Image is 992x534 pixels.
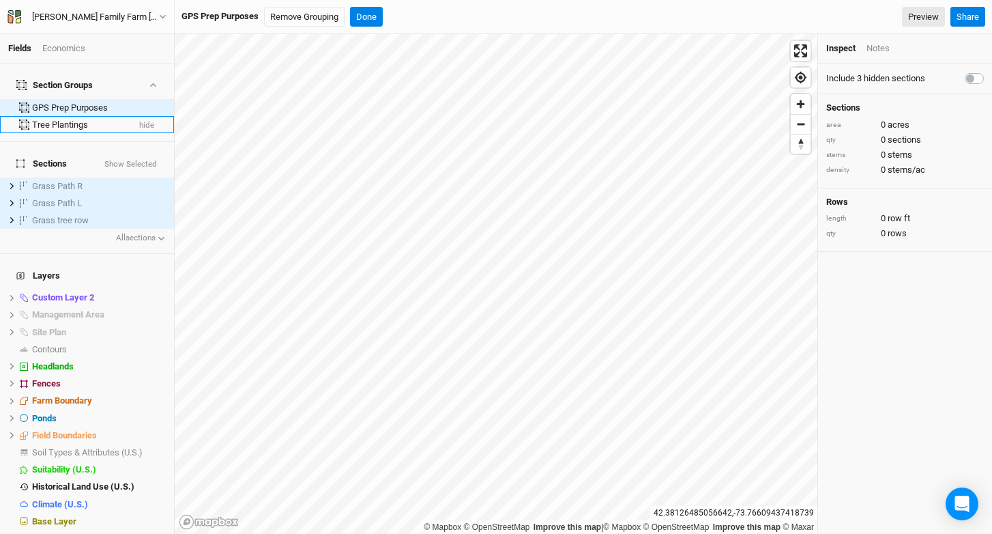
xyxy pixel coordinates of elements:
[16,158,67,169] span: Sections
[888,212,910,225] span: row ft
[888,149,912,161] span: stems
[791,115,811,134] span: Zoom out
[32,378,166,389] div: Fences
[138,121,155,130] button: hide
[424,522,461,532] a: Mapbox
[181,10,259,23] div: GPS Prep Purposes
[32,516,166,527] div: Base Layer
[32,464,166,475] div: Suitability (U.S.)
[32,120,128,130] div: Tree Plantings
[826,42,856,55] div: Inspect
[32,309,166,320] div: Management Area
[866,42,890,55] div: Notes
[783,522,814,532] a: Maxar
[826,134,984,146] div: 0
[32,344,67,354] span: Contours
[32,481,134,492] span: Historical Land Use (U.S.)
[32,499,166,510] div: Climate (U.S.)
[32,198,166,209] div: Grass Path L
[791,134,811,154] button: Reset bearing to north
[350,7,383,27] button: Done
[32,327,66,337] span: Site Plan
[32,361,166,372] div: Headlands
[888,119,909,131] span: acres
[264,7,345,27] button: Remove Grouping
[8,262,166,290] h4: Layers
[115,231,166,245] button: Allsections
[32,464,96,475] span: Suitability (U.S.)
[826,149,984,161] div: 0
[888,227,907,240] span: rows
[42,42,85,55] div: Economics
[32,430,166,441] div: Field Boundaries
[826,102,984,113] h4: Sections
[791,68,811,87] button: Find my location
[32,447,143,458] span: Soil Types & Attributes (U.S.)
[32,516,76,526] span: Base Layer
[32,481,166,492] div: Historical Land Use (U.S.)
[826,212,984,225] div: 0
[32,102,166,113] div: GPS Prep Purposes
[32,499,88,509] span: Climate (U.S.)
[888,164,925,176] span: stems/ac
[826,120,874,130] div: area
[826,227,984,240] div: 0
[950,7,985,27] button: Share
[826,229,874,239] div: qty
[713,522,781,532] a: Improve this map
[32,181,166,192] div: Grass Path R
[946,488,978,520] div: Open Intercom Messenger
[32,198,82,208] span: Grass Path L
[902,7,945,27] a: Preview
[8,43,31,53] a: Fields
[16,80,93,91] div: Section Groups
[32,10,159,24] div: Rudolph Family Farm Bob GPS Befco & Drill (ACTIVE)
[603,522,641,532] a: Mapbox
[32,413,166,424] div: Ponds
[32,378,61,389] span: Fences
[104,160,158,169] button: Show Selected
[791,41,811,61] button: Enter fullscreen
[826,197,984,208] h4: Rows
[179,514,239,530] a: Mapbox logo
[650,506,817,520] div: 42.38126485056642 , -73.76609437418739
[32,292,166,303] div: Custom Layer 2
[826,135,874,145] div: qty
[464,522,530,532] a: OpenStreetMap
[643,522,710,532] a: OpenStreetMap
[826,164,984,176] div: 0
[826,150,874,160] div: stems
[32,344,166,355] div: Contours
[32,327,166,338] div: Site Plan
[32,430,97,440] span: Field Boundaries
[826,119,984,131] div: 0
[32,395,166,406] div: Farm Boundary
[32,10,159,24] div: [PERSON_NAME] Family Farm [PERSON_NAME] GPS Befco & Drill (ACTIVE)
[175,34,817,534] canvas: Map
[791,114,811,134] button: Zoom out
[32,292,94,303] span: Custom Layer 2
[32,447,166,458] div: Soil Types & Attributes (U.S.)
[424,520,814,534] div: |
[32,395,92,406] span: Farm Boundary
[32,215,166,226] div: Grass tree row
[791,94,811,114] button: Zoom in
[888,134,921,146] span: sections
[534,522,601,532] a: Improve this map
[7,10,167,25] button: [PERSON_NAME] Family Farm [PERSON_NAME] GPS Befco & Drill (ACTIVE)
[826,72,925,85] label: Include 3 hidden sections
[826,165,874,175] div: density
[32,309,104,320] span: Management Area
[826,214,874,224] div: length
[32,215,89,225] span: Grass tree row
[147,81,158,89] button: Show section groups
[32,361,74,371] span: Headlands
[32,181,83,191] span: Grass Path R
[32,413,57,423] span: Ponds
